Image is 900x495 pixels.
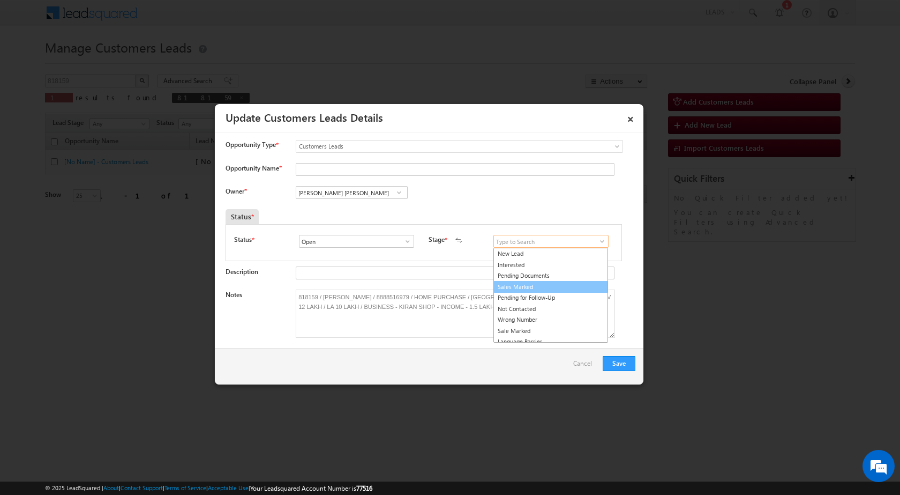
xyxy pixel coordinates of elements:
[494,326,607,337] a: Sale Marked
[146,330,194,345] em: Start Chat
[494,314,607,326] a: Wrong Number
[234,235,252,245] label: Status
[45,483,372,493] span: © 2025 LeadSquared | | | | |
[226,164,281,172] label: Opportunity Name
[592,236,606,247] a: Show All Items
[573,356,597,376] a: Cancel
[429,235,445,245] label: Stage
[226,291,242,299] label: Notes
[164,484,206,491] a: Terms of Service
[14,99,196,321] textarea: Type your message and hit 'Enter'
[494,292,607,304] a: Pending for Follow-Up
[356,484,372,492] span: 77516
[493,235,609,248] input: Type to Search
[250,484,372,492] span: Your Leadsquared Account Number is
[299,235,414,248] input: Type to Search
[226,209,259,224] div: Status
[56,56,180,70] div: Chat with us now
[208,484,249,491] a: Acceptable Use
[226,109,383,124] a: Update Customers Leads Details
[494,260,607,271] a: Interested
[296,142,579,151] span: Customers Leads
[494,304,607,315] a: Not Contacted
[603,356,635,371] button: Save
[296,186,408,199] input: Type to Search
[398,236,411,247] a: Show All Items
[296,140,623,153] a: Customers Leads
[103,484,119,491] a: About
[176,5,201,31] div: Minimize live chat window
[621,108,640,127] a: ×
[392,187,406,198] a: Show All Items
[121,484,163,491] a: Contact Support
[494,336,607,348] a: Language Barrier
[494,270,607,282] a: Pending Documents
[226,187,246,195] label: Owner
[226,268,258,276] label: Description
[493,281,608,293] a: Sales Marked
[494,248,607,260] a: New Lead
[18,56,45,70] img: d_60004797649_company_0_60004797649
[226,140,276,150] span: Opportunity Type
